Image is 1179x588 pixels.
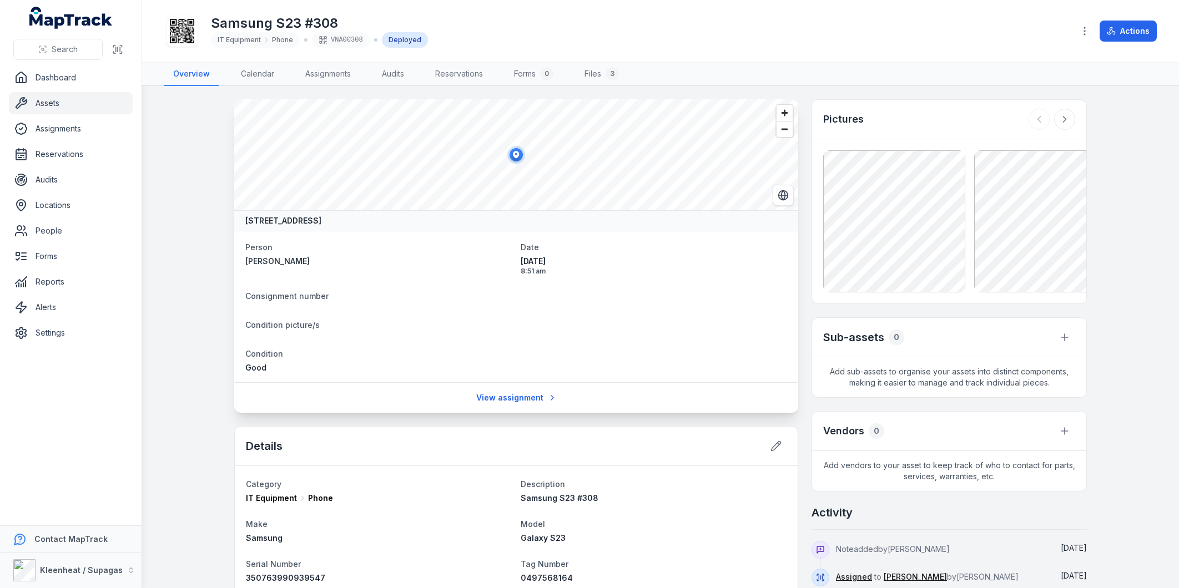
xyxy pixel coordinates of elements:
[1061,571,1087,580] time: 18/08/2025, 8:51:07 am
[869,423,884,439] div: 0
[245,256,512,267] a: [PERSON_NAME]
[296,63,360,86] a: Assignments
[312,32,370,48] div: VNA00308
[1061,543,1087,552] span: [DATE]
[9,67,133,89] a: Dashboard
[382,32,428,48] div: Deployed
[245,291,329,301] span: Consignment number
[9,322,133,344] a: Settings
[889,330,904,345] div: 0
[9,92,133,114] a: Assets
[812,451,1086,491] span: Add vendors to your asset to keep track of who to contact for parts, services, warranties, etc.
[246,573,325,582] span: 350763990939547
[606,67,619,80] div: 3
[426,63,492,86] a: Reservations
[245,320,320,330] span: Condition picture/s
[1061,543,1087,552] time: 18/08/2025, 8:51:43 am
[34,534,108,544] strong: Contact MapTrack
[9,194,133,216] a: Locations
[521,256,787,276] time: 18/08/2025, 8:51:07 am
[576,63,628,86] a: Files3
[1061,571,1087,580] span: [DATE]
[211,14,428,32] h1: Samsung S23 #308
[521,533,566,543] span: Galaxy S23
[245,363,266,372] span: Good
[52,44,78,55] span: Search
[521,267,787,276] span: 8:51 am
[246,533,283,543] span: Samsung
[9,143,133,165] a: Reservations
[9,118,133,140] a: Assignments
[234,99,798,210] canvas: Map
[469,387,564,408] a: View assignment
[812,357,1086,397] span: Add sub-assets to organise your assets into distinct components, making it easier to manage and t...
[823,423,864,439] h3: Vendors
[164,63,219,86] a: Overview
[812,505,853,520] h2: Activity
[9,220,133,242] a: People
[521,493,598,503] span: Samsung S23 #308
[246,519,268,529] span: Make
[836,572,1019,581] span: to by [PERSON_NAME]
[40,565,123,575] strong: Kleenheat / Supagas
[9,296,133,318] a: Alerts
[218,36,261,44] span: IT Equipment
[245,242,273,252] span: Person
[777,121,793,137] button: Zoom out
[13,39,103,60] button: Search
[246,438,283,454] h2: Details
[521,256,787,267] span: [DATE]
[245,349,283,358] span: Condition
[29,7,113,29] a: MapTrack
[836,571,872,582] a: Assigned
[540,67,553,80] div: 0
[9,169,133,191] a: Audits
[246,559,301,569] span: Serial Number
[373,63,413,86] a: Audits
[9,271,133,293] a: Reports
[272,36,293,44] span: Phone
[246,479,281,489] span: Category
[521,242,539,252] span: Date
[246,493,297,504] span: IT Equipment
[823,111,864,127] h3: Pictures
[521,559,568,569] span: Tag Number
[773,185,794,206] button: Switch to Satellite View
[245,215,321,226] strong: [STREET_ADDRESS]
[1100,21,1157,42] button: Actions
[777,105,793,121] button: Zoom in
[521,479,565,489] span: Description
[836,544,950,554] span: Note added by [PERSON_NAME]
[823,330,884,345] h2: Sub-assets
[521,573,573,582] span: 0497568164
[884,571,947,582] a: [PERSON_NAME]
[521,519,545,529] span: Model
[505,63,562,86] a: Forms0
[232,63,283,86] a: Calendar
[308,493,333,504] span: Phone
[9,245,133,267] a: Forms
